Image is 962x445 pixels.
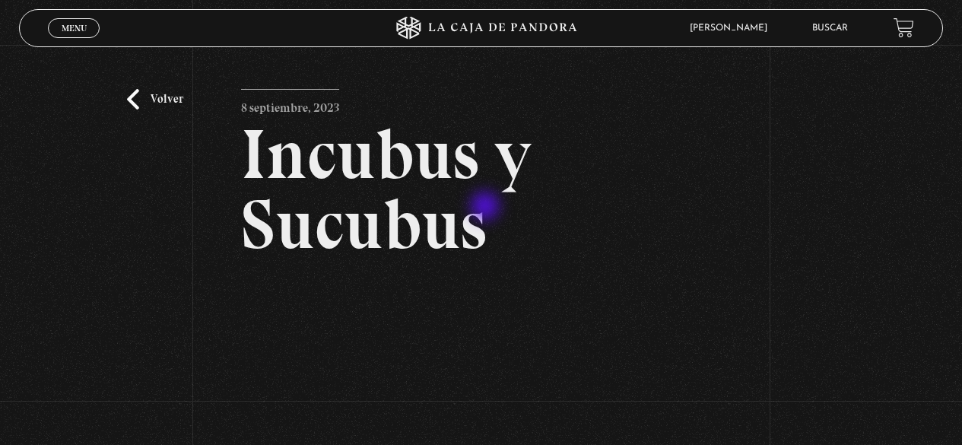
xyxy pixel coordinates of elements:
a: Volver [127,89,183,110]
span: [PERSON_NAME] [682,24,783,33]
span: Menu [62,24,87,33]
a: Buscar [812,24,848,33]
h2: Incubus y Sucubus [241,119,721,259]
p: 8 septiembre, 2023 [241,89,339,119]
span: Cerrar [56,36,92,46]
a: View your shopping cart [894,17,914,38]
